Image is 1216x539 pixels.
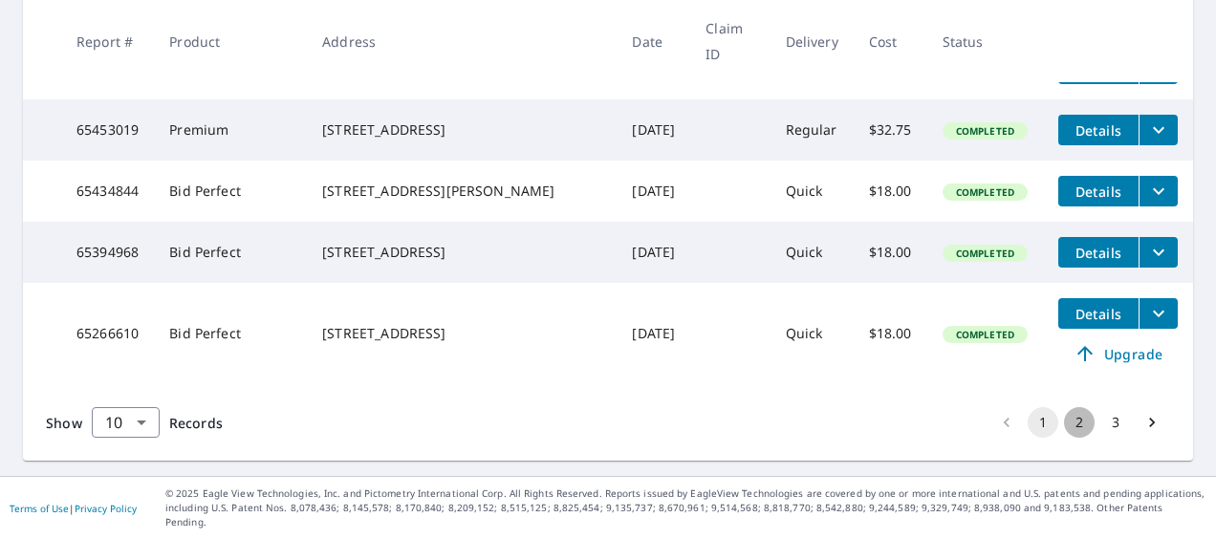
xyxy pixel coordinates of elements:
[1070,342,1166,365] span: Upgrade
[154,99,307,161] td: Premium
[1070,244,1127,262] span: Details
[1100,407,1131,438] button: Go to page 3
[61,161,154,222] td: 65434844
[771,222,854,283] td: Quick
[169,414,223,432] span: Records
[988,407,1170,438] nav: pagination navigation
[1137,407,1167,438] button: Go to next page
[854,222,927,283] td: $18.00
[154,283,307,384] td: Bid Perfect
[771,99,854,161] td: Regular
[1064,407,1095,438] button: Go to page 2
[1058,237,1139,268] button: detailsBtn-65394968
[945,247,1026,260] span: Completed
[1139,237,1178,268] button: filesDropdownBtn-65394968
[1028,407,1058,438] button: page 1
[945,328,1026,341] span: Completed
[61,283,154,384] td: 65266610
[322,324,601,343] div: [STREET_ADDRESS]
[771,161,854,222] td: Quick
[1070,121,1127,140] span: Details
[322,243,601,262] div: [STREET_ADDRESS]
[322,182,601,201] div: [STREET_ADDRESS][PERSON_NAME]
[1058,298,1139,329] button: detailsBtn-65266610
[617,222,690,283] td: [DATE]
[854,283,927,384] td: $18.00
[617,161,690,222] td: [DATE]
[165,486,1206,529] p: © 2025 Eagle View Technologies, Inc. and Pictometry International Corp. All Rights Reserved. Repo...
[1058,176,1139,206] button: detailsBtn-65434844
[154,161,307,222] td: Bid Perfect
[617,283,690,384] td: [DATE]
[945,124,1026,138] span: Completed
[46,414,82,432] span: Show
[322,120,601,140] div: [STREET_ADDRESS]
[854,99,927,161] td: $32.75
[1139,298,1178,329] button: filesDropdownBtn-65266610
[1139,115,1178,145] button: filesDropdownBtn-65453019
[1070,305,1127,323] span: Details
[1058,115,1139,145] button: detailsBtn-65453019
[1070,183,1127,201] span: Details
[75,502,137,515] a: Privacy Policy
[61,99,154,161] td: 65453019
[945,185,1026,199] span: Completed
[154,222,307,283] td: Bid Perfect
[854,161,927,222] td: $18.00
[10,502,69,515] a: Terms of Use
[61,222,154,283] td: 65394968
[10,503,137,514] p: |
[92,396,160,449] div: 10
[1058,338,1178,369] a: Upgrade
[1139,176,1178,206] button: filesDropdownBtn-65434844
[771,283,854,384] td: Quick
[617,99,690,161] td: [DATE]
[92,407,160,438] div: Show 10 records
